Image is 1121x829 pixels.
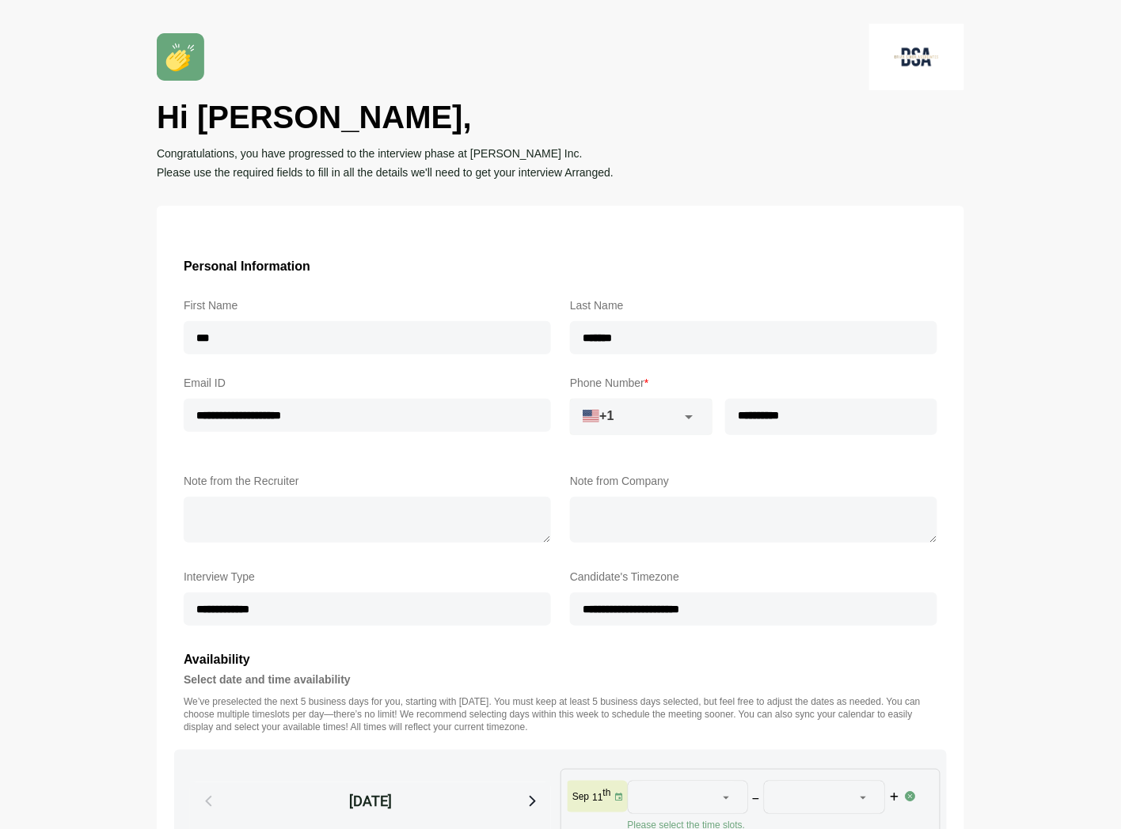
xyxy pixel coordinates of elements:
div: [DATE] [349,790,392,812]
label: Interview Type [184,567,551,586]
strong: 11 [592,792,602,803]
h3: Availability [184,649,937,670]
h4: Select date and time availability [184,670,937,689]
p: We’ve preselected the next 5 business days for you, starting with [DATE]. You must keep at least ... [184,695,937,733]
p: Please use the required fields to fill in all the details we'll need to get your interview Arranged. [157,163,964,182]
sup: th [603,787,611,798]
label: First Name [184,296,551,315]
p: Sep [572,790,589,803]
h1: Hi [PERSON_NAME], [157,97,964,138]
label: Email ID [184,373,551,392]
label: Last Name [570,296,937,315]
label: Phone Number [570,373,937,392]
h3: Personal Information [184,256,937,277]
label: Note from Company [570,471,937,490]
img: logo [869,24,964,90]
label: Note from the Recruiter [184,471,551,490]
label: Candidate's Timezone [570,567,937,586]
strong: Congratulations, you have progressed to the interview phase at [PERSON_NAME] Inc. [157,147,583,160]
